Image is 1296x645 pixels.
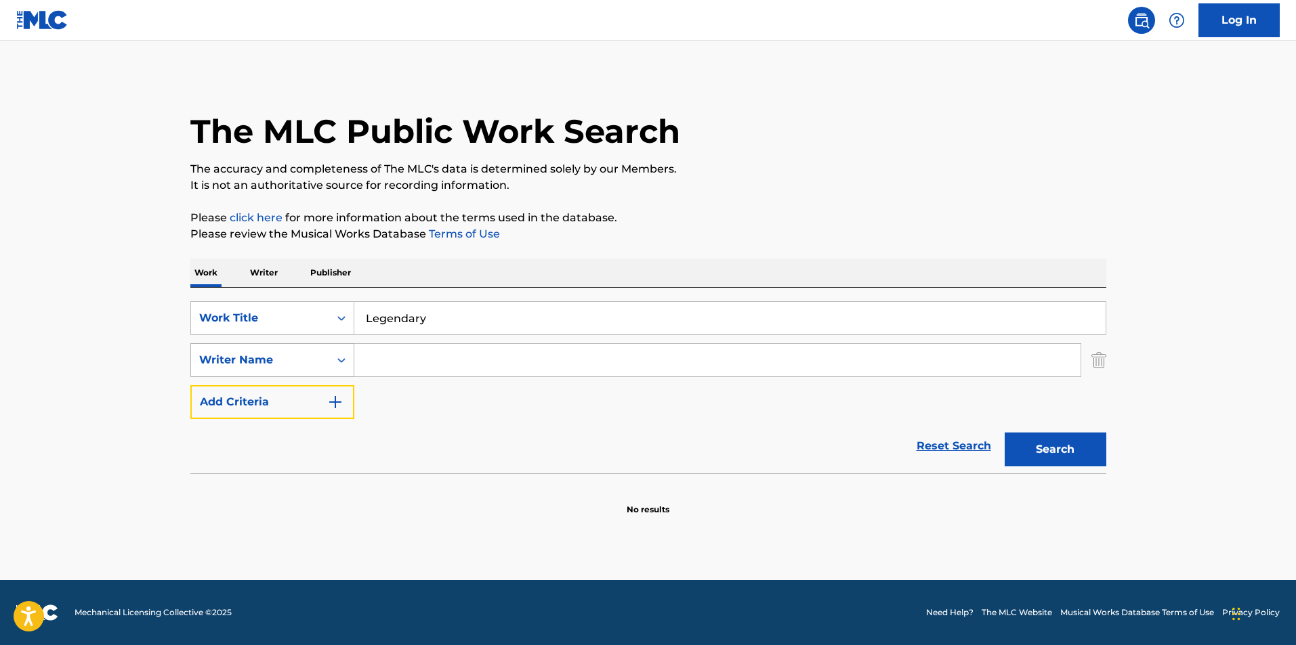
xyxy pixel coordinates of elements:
img: MLC Logo [16,10,68,30]
div: Writer Name [199,352,321,368]
a: Public Search [1128,7,1155,34]
img: search [1133,12,1150,28]
p: Writer [246,259,282,287]
a: Reset Search [910,431,998,461]
button: Search [1005,432,1106,466]
a: Terms of Use [426,227,500,240]
div: Drag [1232,594,1240,634]
p: Publisher [306,259,355,287]
a: Log In [1198,3,1280,37]
iframe: Chat Widget [1228,580,1296,645]
div: Help [1163,7,1190,34]
img: help [1169,12,1185,28]
p: No results [627,487,669,516]
img: 9d2ae6d4665cec9f34b9.svg [327,394,343,410]
p: The accuracy and completeness of The MLC's data is determined solely by our Members. [190,161,1106,177]
a: The MLC Website [982,606,1052,619]
p: Work [190,259,222,287]
p: Please review the Musical Works Database [190,226,1106,242]
a: Need Help? [926,606,974,619]
div: Work Title [199,310,321,326]
img: Delete Criterion [1091,343,1106,377]
a: Musical Works Database Terms of Use [1060,606,1214,619]
span: Mechanical Licensing Collective © 2025 [75,606,232,619]
h1: The MLC Public Work Search [190,111,680,152]
form: Search Form [190,301,1106,473]
a: click here [230,211,283,224]
a: Privacy Policy [1222,606,1280,619]
button: Add Criteria [190,385,354,419]
p: Please for more information about the terms used in the database. [190,210,1106,226]
img: logo [16,604,58,621]
p: It is not an authoritative source for recording information. [190,177,1106,194]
